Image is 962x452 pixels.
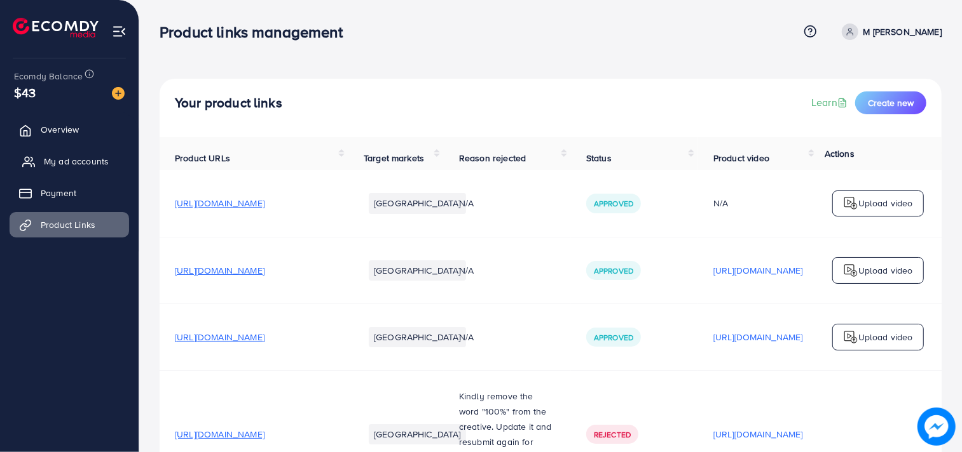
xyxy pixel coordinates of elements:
[825,147,855,160] span: Actions
[858,196,913,211] p: Upload video
[44,155,109,168] span: My ad accounts
[586,152,612,164] span: Status
[13,18,99,37] img: logo
[713,427,803,442] p: [URL][DOMAIN_NAME]
[175,197,265,209] span: [URL][DOMAIN_NAME]
[713,197,803,209] div: N/A
[868,96,914,109] span: Create new
[14,70,83,83] span: Ecomdy Balance
[858,263,913,278] p: Upload video
[594,429,631,440] span: Rejected
[10,212,129,237] a: Product Links
[713,152,769,164] span: Product video
[369,193,466,213] li: [GEOGRAPHIC_DATA]
[369,260,466,281] li: [GEOGRAPHIC_DATA]
[843,329,858,345] img: logo
[10,117,129,142] a: Overview
[14,83,36,102] span: $43
[175,428,265,441] span: [URL][DOMAIN_NAME]
[10,180,129,206] a: Payment
[594,198,633,209] span: Approved
[855,91,926,114] button: Create new
[112,24,127,39] img: menu
[863,24,942,39] p: M [PERSON_NAME]
[160,23,353,41] h3: Product links management
[10,149,129,174] a: My ad accounts
[837,23,942,40] a: M [PERSON_NAME]
[41,218,95,231] span: Product Links
[369,424,466,444] li: [GEOGRAPHIC_DATA]
[459,331,474,343] span: N/A
[364,152,424,164] span: Target markets
[858,329,913,345] p: Upload video
[843,196,858,211] img: logo
[175,152,230,164] span: Product URLs
[175,264,265,277] span: [URL][DOMAIN_NAME]
[843,263,858,278] img: logo
[369,327,466,347] li: [GEOGRAPHIC_DATA]
[713,263,803,278] p: [URL][DOMAIN_NAME]
[594,265,633,276] span: Approved
[41,123,79,136] span: Overview
[459,264,474,277] span: N/A
[811,95,850,110] a: Learn
[41,187,76,199] span: Payment
[459,197,474,209] span: N/A
[112,87,125,100] img: image
[917,408,955,445] img: image
[594,332,633,343] span: Approved
[713,329,803,345] p: [URL][DOMAIN_NAME]
[175,95,282,111] h4: Your product links
[459,152,526,164] span: Reason rejected
[175,331,265,343] span: [URL][DOMAIN_NAME]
